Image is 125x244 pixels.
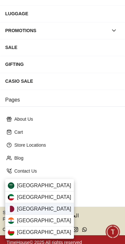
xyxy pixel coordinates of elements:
[17,193,71,201] span: [GEOGRAPHIC_DATA]
[8,217,14,224] img: India
[17,228,71,236] span: [GEOGRAPHIC_DATA]
[17,182,71,189] span: [GEOGRAPHIC_DATA]
[17,205,71,213] span: [GEOGRAPHIC_DATA]
[17,217,71,225] span: [GEOGRAPHIC_DATA]
[106,225,120,239] div: Chat Widget
[8,182,14,189] img: Saudi Arabia
[8,194,14,201] img: Kuwait
[8,206,14,212] img: Qatar
[8,229,14,236] img: Oman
